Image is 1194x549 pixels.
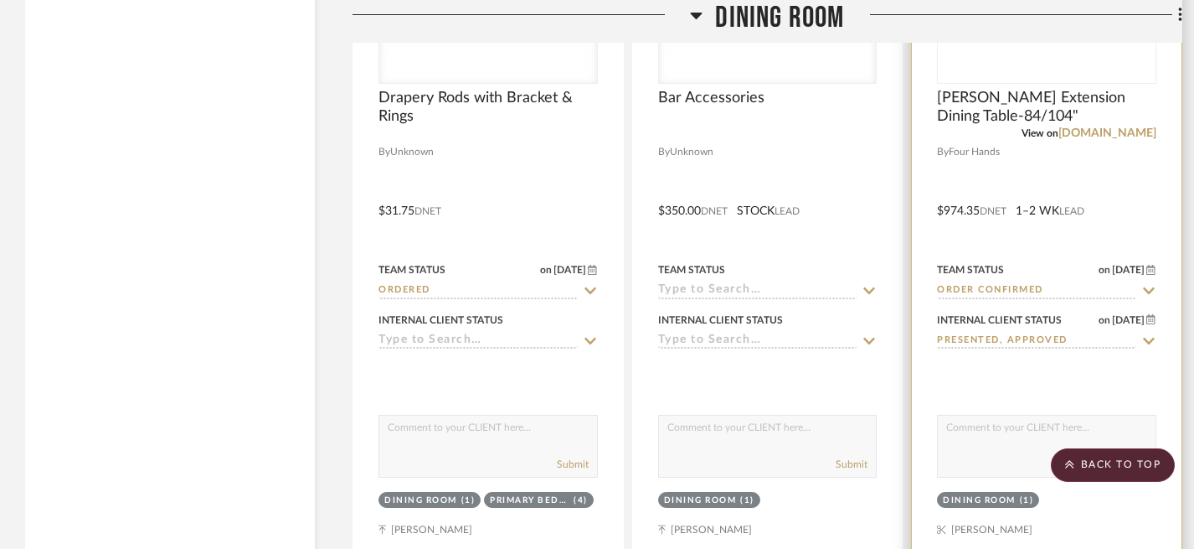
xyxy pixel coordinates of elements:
div: Dining Room [664,495,737,507]
span: Four Hands [949,144,1000,160]
span: [DATE] [1110,264,1146,276]
input: Type to Search… [658,334,857,350]
div: Team Status [658,262,725,277]
span: [DATE] [552,264,588,276]
a: [DOMAIN_NAME] [1058,127,1156,139]
span: on [540,265,552,275]
input: Type to Search… [378,334,578,350]
input: Type to Search… [937,334,1136,350]
span: View on [1022,128,1058,138]
div: Team Status [937,262,1004,277]
span: [DATE] [1110,314,1146,326]
div: Internal Client Status [658,313,783,328]
span: Bar Accessories [658,89,764,107]
span: By [937,144,949,160]
div: Dining Room [943,495,1016,507]
button: Submit [557,457,589,472]
div: Primary Bedroom [490,495,569,507]
span: on [1099,315,1110,325]
input: Type to Search… [378,283,578,299]
span: [PERSON_NAME] Extension Dining Table-84/104" [937,89,1156,126]
div: (4) [574,495,588,507]
input: Type to Search… [658,283,857,299]
div: (1) [461,495,476,507]
div: Internal Client Status [937,313,1062,328]
span: Unknown [670,144,713,160]
span: By [378,144,390,160]
div: Team Status [378,262,445,277]
scroll-to-top-button: BACK TO TOP [1051,448,1175,482]
span: By [658,144,670,160]
div: (1) [740,495,754,507]
span: Unknown [390,144,434,160]
span: Drapery Rods with Bracket & Rings [378,89,598,126]
div: Dining Room [384,495,457,507]
div: (1) [1020,495,1034,507]
span: on [1099,265,1110,275]
input: Type to Search… [937,283,1136,299]
div: Internal Client Status [378,313,503,328]
button: Submit [836,457,867,472]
